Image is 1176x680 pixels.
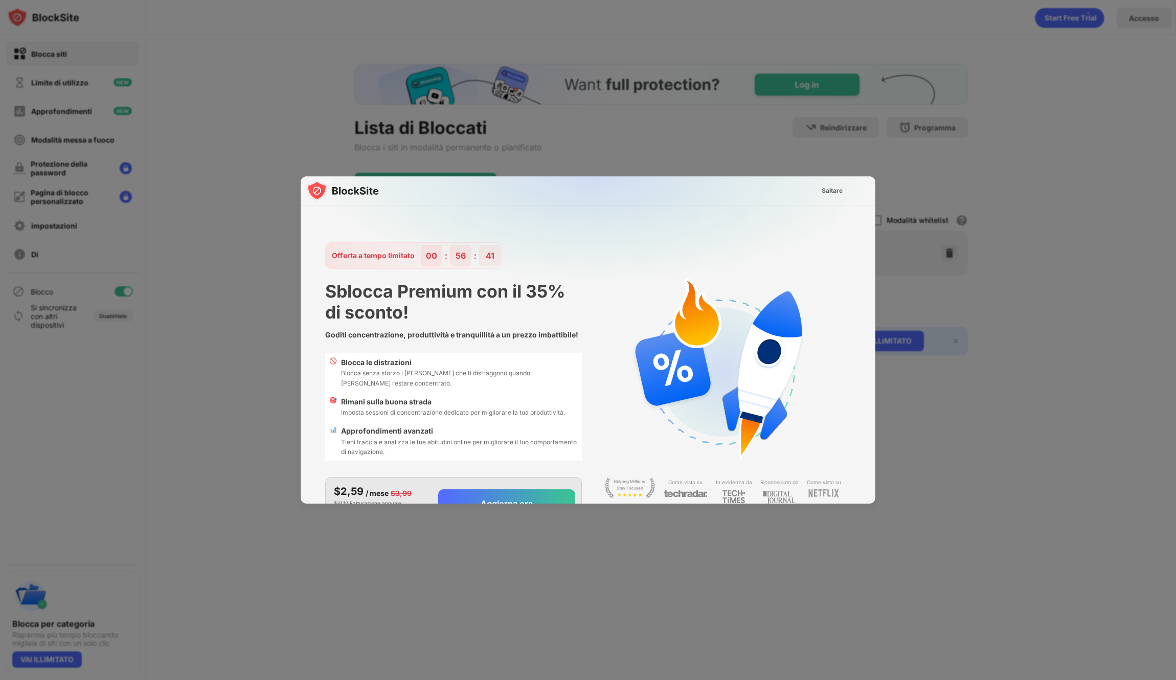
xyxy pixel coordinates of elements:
img: light-netflix.svg [808,489,839,497]
font: 🎯 [329,396,337,404]
font: Riconosciuto da [760,479,799,485]
font: Approfondimenti avanzati [341,426,433,435]
font: Aggiorna ora [481,498,533,509]
img: light-techradar.svg [664,489,708,498]
font: Tieni traccia e analizza le tue abitudini online per migliorare il tuo comportamento di navigazione. [341,438,577,456]
font: 📊 [329,425,337,433]
img: gradient.svg [307,176,881,379]
font: Come visto su [668,479,703,485]
font: Imposta sessioni di concentrazione dedicate per migliorare la tua produttività. [341,409,565,416]
font: Come visto su [807,479,841,485]
font: Rimani sulla buona strada [341,397,432,406]
font: / mese [366,489,389,497]
font: $3,99 [391,489,412,497]
img: light-digital-journal.svg [763,489,796,506]
font: $31,12 Fatturazione annuale. Fatturazione ricorrente. Annulla in qualsiasi momento per qualsiasi ... [334,500,430,523]
img: light-techtimes.svg [722,489,745,504]
img: light-stay-focus.svg [604,478,655,498]
font: $2,59 [334,485,364,497]
font: In evidenza da [716,479,752,485]
font: Saltare [822,187,843,194]
font: Blocca senza sforzo i [PERSON_NAME] che ti distraggono quando [PERSON_NAME] restare concentrato. [341,369,530,387]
